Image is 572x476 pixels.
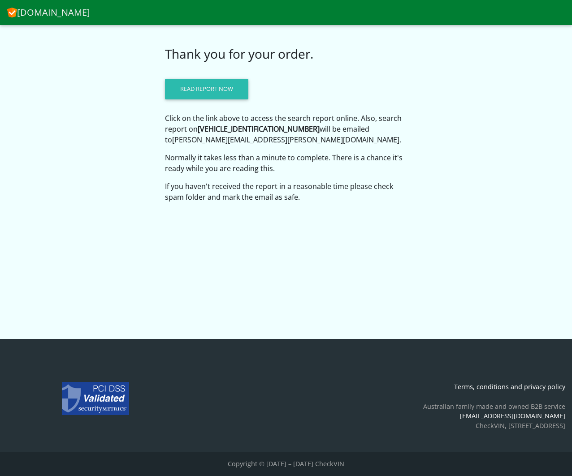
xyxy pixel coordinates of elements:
a: [DOMAIN_NAME] [7,4,90,21]
h3: Thank you for your order. [165,47,407,62]
img: CheckVIN.com.au logo [7,6,17,17]
strong: [VEHICLE_IDENTIFICATION_NUMBER] [198,124,320,134]
p: Click on the link above to access the search report online. Also, search report on will be emaile... [165,113,407,145]
p: If you haven't received the report in a reasonable time please check spam folder and mark the ema... [165,181,407,202]
img: SecurityMetrics Credit Card Safe [62,382,129,415]
a: Read report now [165,79,248,99]
a: [EMAIL_ADDRESS][DOMAIN_NAME] [460,412,565,420]
div: Australian family made and owned B2B service CheckVIN, [STREET_ADDRESS] [191,382,572,430]
p: Normally it takes less than a minute to complete. There is a chance it's ready while you are read... [165,152,407,174]
a: Terms, conditions and privacy policy [454,382,565,391]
